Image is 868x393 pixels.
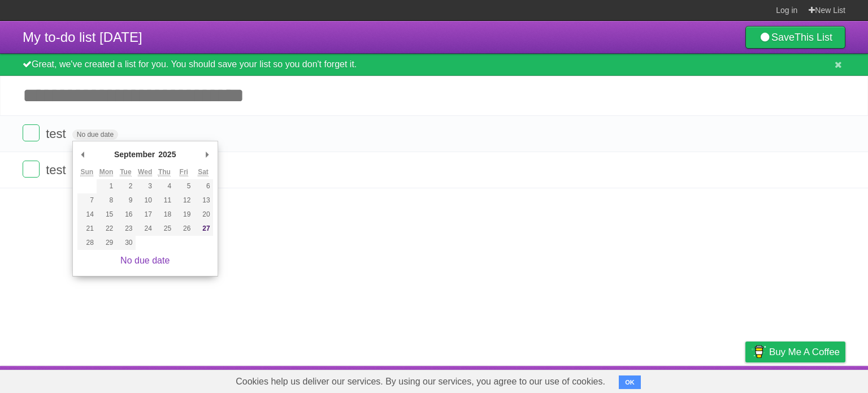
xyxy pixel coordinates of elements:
button: 14 [77,208,97,222]
button: 7 [77,193,97,208]
button: 6 [193,179,212,193]
button: 10 [136,193,155,208]
div: 2025 [157,146,177,163]
span: test [46,127,68,141]
button: 16 [116,208,135,222]
button: 28 [77,236,97,250]
button: 3 [136,179,155,193]
button: 23 [116,222,135,236]
button: 29 [97,236,116,250]
button: Next Month [202,146,213,163]
a: Developers [632,369,678,390]
span: Cookies help us deliver our services. By using our services, you agree to our use of cookies. [224,370,617,393]
button: 4 [155,179,174,193]
a: Privacy [731,369,760,390]
button: 30 [116,236,135,250]
a: Terms [692,369,717,390]
a: Suggest a feature [774,369,845,390]
span: Buy me a coffee [769,342,840,362]
button: 5 [174,179,193,193]
button: 25 [155,222,174,236]
button: 21 [77,222,97,236]
button: OK [619,375,641,389]
button: 12 [174,193,193,208]
button: 19 [174,208,193,222]
button: 11 [155,193,174,208]
a: No due date [120,256,170,265]
b: This List [795,32,832,43]
button: 15 [97,208,116,222]
a: SaveThis List [745,26,845,49]
a: About [595,369,619,390]
a: Buy me a coffee [745,342,845,362]
button: Previous Month [77,146,89,163]
button: 24 [136,222,155,236]
label: Done [23,161,40,178]
label: Done [23,124,40,141]
abbr: Sunday [80,168,93,176]
abbr: Friday [180,168,188,176]
button: 17 [136,208,155,222]
button: 1 [97,179,116,193]
abbr: Thursday [158,168,171,176]
img: Buy me a coffee [751,342,766,361]
button: 13 [193,193,212,208]
abbr: Saturday [198,168,209,176]
abbr: Tuesday [120,168,131,176]
abbr: Monday [99,168,114,176]
button: 18 [155,208,174,222]
button: 26 [174,222,193,236]
span: test [46,163,68,177]
button: 27 [193,222,212,236]
button: 9 [116,193,135,208]
abbr: Wednesday [138,168,152,176]
button: 20 [193,208,212,222]
div: September [112,146,157,163]
button: 8 [97,193,116,208]
span: No due date [72,129,118,140]
button: 22 [97,222,116,236]
span: My to-do list [DATE] [23,29,142,45]
button: 2 [116,179,135,193]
